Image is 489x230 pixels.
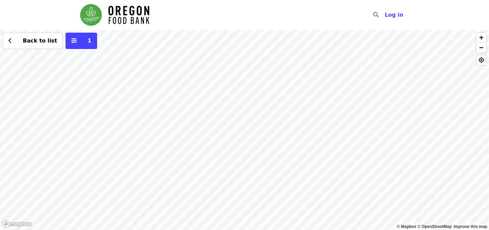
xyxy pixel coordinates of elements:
button: Log in [379,8,409,22]
a: Mapbox [397,224,417,229]
a: Mapbox logo [2,220,32,228]
a: OpenStreetMap [417,224,452,229]
button: Zoom Out [476,43,486,52]
i: sliders-h icon [71,37,77,44]
button: Zoom In [476,33,486,43]
input: Search [383,7,388,23]
img: Oregon Food Bank - Home [80,4,149,26]
span: Back to list [23,37,57,44]
span: Log in [385,12,403,18]
button: More filters (1 selected) [66,33,97,49]
i: search icon [373,12,379,18]
button: Find My Location [476,55,486,65]
button: Back to list [3,33,63,49]
i: chevron-left icon [8,37,12,44]
span: 1 [88,37,91,44]
a: Map feedback [454,224,487,229]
